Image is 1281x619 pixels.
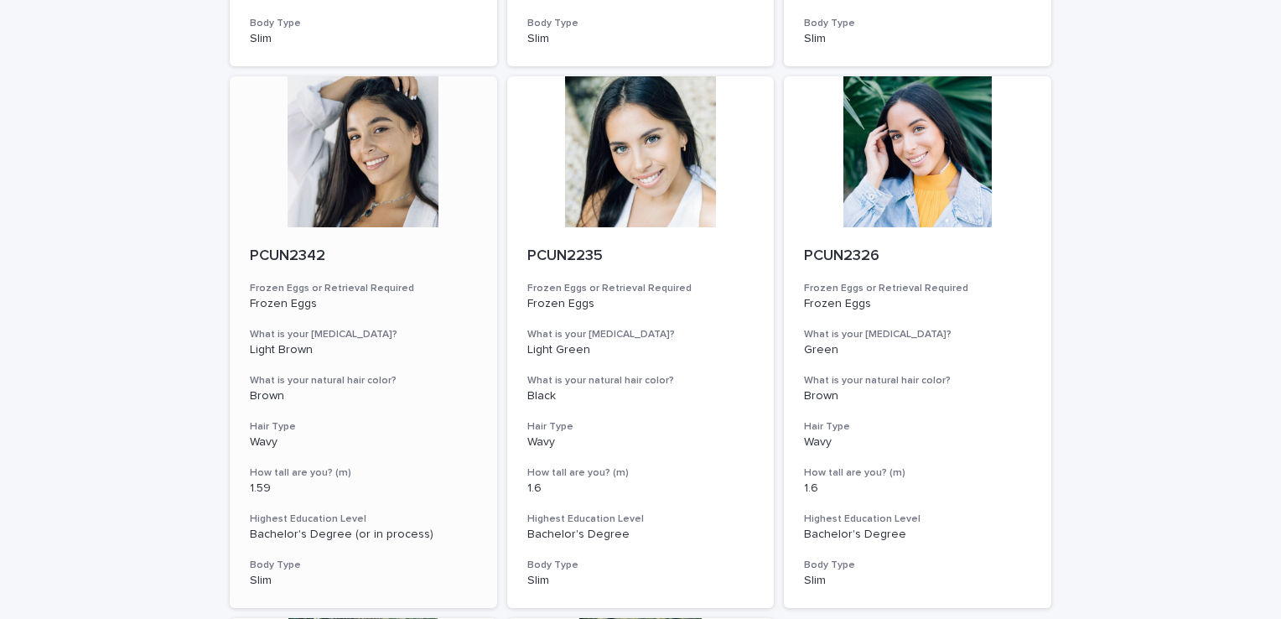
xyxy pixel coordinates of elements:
p: 1.59 [250,481,477,496]
p: Bachelor's Degree (or in process) [250,528,477,542]
h3: How tall are you? (m) [527,466,755,480]
p: Slim [527,32,755,46]
h3: How tall are you? (m) [250,466,477,480]
h3: What is your natural hair color? [804,374,1031,388]
h3: Hair Type [250,420,477,434]
p: Light Green [527,343,755,357]
h3: What is your natural hair color? [527,374,755,388]
h3: Highest Education Level [250,512,477,526]
p: Green [804,343,1031,357]
p: Wavy [804,435,1031,450]
h3: Hair Type [804,420,1031,434]
h3: What is your [MEDICAL_DATA]? [804,328,1031,341]
a: PCUN2326Frozen Eggs or Retrieval RequiredFrozen EggsWhat is your [MEDICAL_DATA]?GreenWhat is your... [784,76,1051,609]
h3: Highest Education Level [527,512,755,526]
p: Black [527,389,755,403]
p: Brown [804,389,1031,403]
h3: Body Type [527,559,755,572]
h3: Frozen Eggs or Retrieval Required [804,282,1031,295]
h3: What is your natural hair color? [250,374,477,388]
h3: Highest Education Level [804,512,1031,526]
p: Frozen Eggs [804,297,1031,311]
a: PCUN2235Frozen Eggs or Retrieval RequiredFrozen EggsWhat is your [MEDICAL_DATA]?Light GreenWhat i... [507,76,775,609]
h3: Body Type [250,17,477,30]
p: Slim [250,32,477,46]
p: Frozen Eggs [527,297,755,311]
h3: What is your [MEDICAL_DATA]? [527,328,755,341]
h3: How tall are you? (m) [804,466,1031,480]
h3: Body Type [527,17,755,30]
h3: Hair Type [527,420,755,434]
p: 1.6 [804,481,1031,496]
p: Brown [250,389,477,403]
p: PCUN2235 [527,247,755,266]
p: Frozen Eggs [250,297,477,311]
h3: What is your [MEDICAL_DATA]? [250,328,477,341]
h3: Body Type [804,559,1031,572]
h3: Body Type [804,17,1031,30]
p: 1.6 [527,481,755,496]
p: Wavy [250,435,477,450]
h3: Body Type [250,559,477,572]
p: PCUN2342 [250,247,477,266]
p: Slim [250,574,477,588]
a: PCUN2342Frozen Eggs or Retrieval RequiredFrozen EggsWhat is your [MEDICAL_DATA]?Light BrownWhat i... [230,76,497,609]
p: Slim [527,574,755,588]
h3: Frozen Eggs or Retrieval Required [250,282,477,295]
p: Bachelor's Degree [804,528,1031,542]
h3: Frozen Eggs or Retrieval Required [527,282,755,295]
p: Light Brown [250,343,477,357]
p: PCUN2326 [804,247,1031,266]
p: Bachelor's Degree [527,528,755,542]
p: Slim [804,32,1031,46]
p: Slim [804,574,1031,588]
p: Wavy [527,435,755,450]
